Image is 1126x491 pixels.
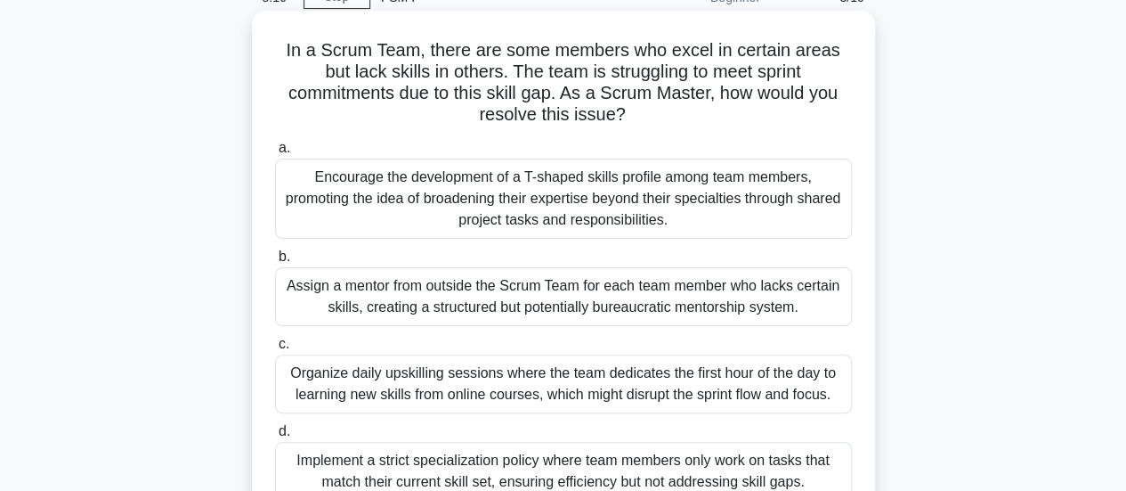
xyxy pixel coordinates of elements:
[279,336,289,351] span: c.
[273,39,854,127] h5: In a Scrum Team, there are some members who excel in certain areas but lack skills in others. The...
[279,423,290,438] span: d.
[279,140,290,155] span: a.
[279,249,290,264] span: b.
[275,159,852,239] div: Encourage the development of a T-shaped skills profile among team members, promoting the idea of ...
[275,267,852,326] div: Assign a mentor from outside the Scrum Team for each team member who lacks certain skills, creati...
[275,355,852,413] div: Organize daily upskilling sessions where the team dedicates the first hour of the day to learning...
